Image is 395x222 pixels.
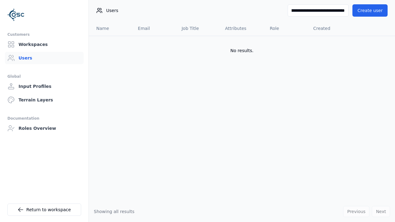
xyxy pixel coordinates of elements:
th: Attributes [220,21,265,36]
th: Created [308,21,352,36]
button: Create user [352,4,388,17]
div: Global [7,73,81,80]
td: No results. [89,36,395,65]
th: Job Title [177,21,220,36]
a: Roles Overview [5,122,84,134]
a: Terrain Layers [5,94,84,106]
th: Name [89,21,133,36]
th: Email [133,21,177,36]
div: Documentation [7,115,81,122]
th: Role [265,21,308,36]
span: Users [106,7,118,14]
a: Workspaces [5,38,84,51]
img: Logo [7,6,25,23]
a: Input Profiles [5,80,84,92]
span: Showing all results [94,209,135,214]
a: Users [5,52,84,64]
div: Customers [7,31,81,38]
a: Return to workspace [7,203,81,216]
